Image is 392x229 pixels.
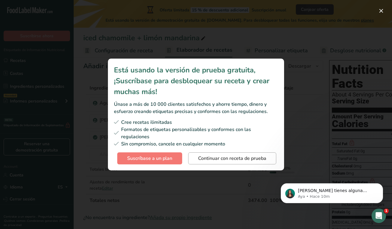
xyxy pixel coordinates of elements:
[272,171,392,213] iframe: Intercom notifications mensaje
[372,209,386,223] iframe: Intercom live chat
[127,155,172,162] span: Suscríbase a un plan
[114,126,278,140] div: Formatos de etiquetas personalizables y conformes con las regulaciones
[384,209,389,213] span: 1
[114,101,278,115] div: Únase a más de 10 000 clientes satisfechos y ahorre tiempo, dinero y esfuerzo creando etiquetas p...
[188,152,276,164] button: Continuar con receta de prueba
[198,155,266,162] span: Continuar con receta de prueba
[114,65,278,97] div: Está usando la versión de prueba gratuita, ¡Suscríbase para desbloquear su receta y crear muchas ...
[114,140,278,148] div: Sin compromiso, cancele en cualquier momento
[117,152,182,164] button: Suscríbase a un plan
[114,119,278,126] div: Cree recetas ilimitadas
